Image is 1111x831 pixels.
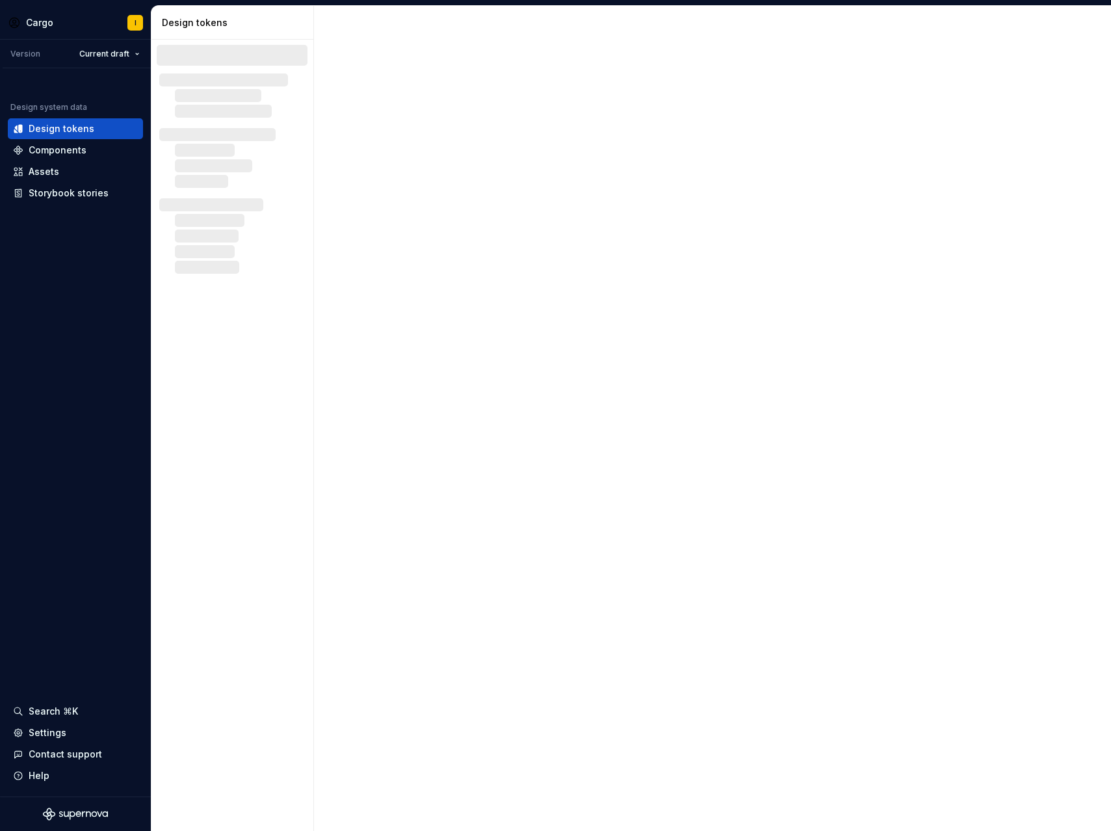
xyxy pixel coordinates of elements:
[43,808,108,821] svg: Supernova Logo
[8,161,143,182] a: Assets
[29,122,94,135] div: Design tokens
[26,16,53,29] div: Cargo
[29,769,49,782] div: Help
[8,744,143,765] button: Contact support
[29,165,59,178] div: Assets
[79,49,129,59] span: Current draft
[29,748,102,761] div: Contact support
[10,49,40,59] div: Version
[29,726,66,739] div: Settings
[135,18,137,28] div: I
[8,765,143,786] button: Help
[8,140,143,161] a: Components
[3,8,148,36] button: CargoI
[8,701,143,722] button: Search ⌘K
[29,705,78,718] div: Search ⌘K
[29,144,86,157] div: Components
[8,722,143,743] a: Settings
[73,45,146,63] button: Current draft
[162,16,308,29] div: Design tokens
[8,183,143,204] a: Storybook stories
[10,102,87,112] div: Design system data
[29,187,109,200] div: Storybook stories
[8,118,143,139] a: Design tokens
